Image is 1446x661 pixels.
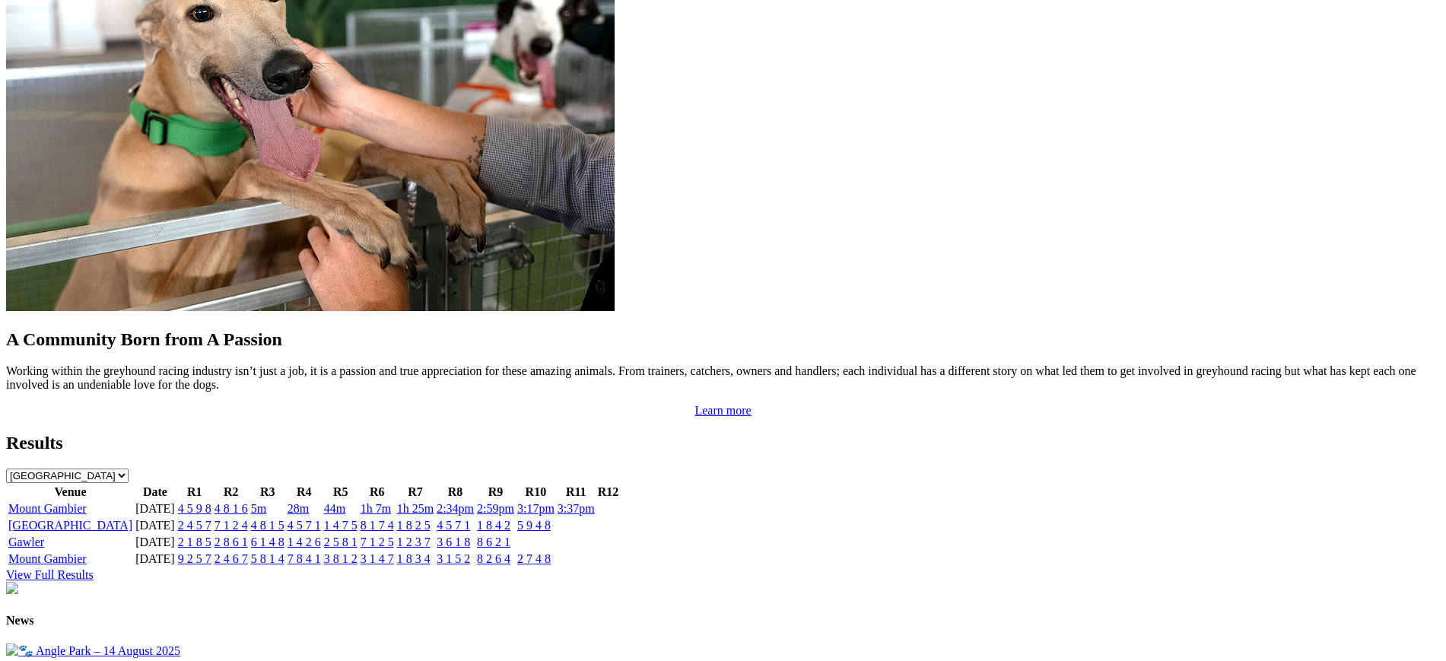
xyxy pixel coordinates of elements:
[397,535,431,548] a: 1 2 3 7
[288,502,309,515] a: 28m
[694,404,751,417] a: Learn more
[324,519,358,532] a: 1 4 7 5
[361,552,394,565] a: 3 1 4 7
[214,485,249,500] th: R2
[6,644,180,658] img: 🐾 Angle Park – 14 August 2025
[437,552,470,565] a: 3 1 5 2
[437,502,474,515] a: 2:34pm
[135,501,176,516] td: [DATE]
[251,552,284,565] a: 5 8 1 4
[361,502,391,515] a: 1h 7m
[135,535,176,550] td: [DATE]
[477,535,510,548] a: 8 6 2 1
[8,485,133,500] th: Venue
[6,433,1440,453] h2: Results
[251,519,284,532] a: 4 8 1 5
[437,535,470,548] a: 3 6 1 8
[361,535,394,548] a: 7 1 2 5
[597,485,620,500] th: R12
[396,485,434,500] th: R7
[477,519,510,532] a: 1 8 4 2
[324,535,358,548] a: 2 5 8 1
[287,485,322,500] th: R4
[251,535,284,548] a: 6 1 4 8
[8,519,132,532] a: [GEOGRAPHIC_DATA]
[135,518,176,533] td: [DATE]
[397,519,431,532] a: 1 8 2 5
[437,519,470,532] a: 4 5 7 1
[8,502,87,515] a: Mount Gambier
[215,519,248,532] a: 7 1 2 4
[251,502,266,515] a: 5m
[6,614,1440,628] h4: News
[8,535,44,548] a: Gawler
[324,502,345,515] a: 44m
[517,519,551,532] a: 5 9 4 8
[215,535,248,548] a: 2 8 6 1
[476,485,515,500] th: R9
[215,502,248,515] a: 4 8 1 6
[288,535,321,548] a: 1 4 2 6
[8,552,87,565] a: Mount Gambier
[477,502,514,515] a: 2:59pm
[178,502,211,515] a: 4 5 9 8
[397,552,431,565] a: 1 8 3 4
[178,552,211,565] a: 9 2 5 7
[517,502,555,515] a: 3:17pm
[135,551,176,567] td: [DATE]
[135,485,176,500] th: Date
[288,552,321,565] a: 7 8 4 1
[557,485,596,500] th: R11
[436,485,475,500] th: R8
[177,485,212,500] th: R1
[215,552,248,565] a: 2 4 6 7
[6,329,1440,350] h2: A Community Born from A Passion
[250,485,285,500] th: R3
[6,568,94,581] a: View Full Results
[516,485,555,500] th: R10
[6,364,1440,392] p: Working within the greyhound racing industry isn’t just a job, it is a passion and true appreciat...
[324,552,358,565] a: 3 8 1 2
[397,502,434,515] a: 1h 25m
[360,485,395,500] th: R6
[178,535,211,548] a: 2 1 8 5
[477,552,510,565] a: 8 2 6 4
[323,485,358,500] th: R5
[6,582,18,594] img: chasers_homepage.jpg
[517,552,551,565] a: 2 7 4 8
[361,519,394,532] a: 8 1 7 4
[558,502,595,515] a: 3:37pm
[178,519,211,532] a: 2 4 5 7
[288,519,321,532] a: 4 5 7 1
